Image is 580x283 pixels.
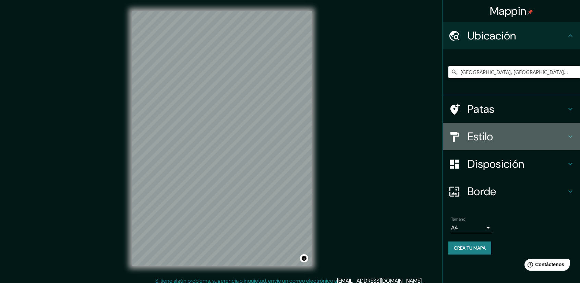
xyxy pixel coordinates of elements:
[468,102,495,116] font: Patas
[454,245,486,251] font: Crea tu mapa
[443,95,580,123] div: Patas
[519,256,572,275] iframe: Lanzador de widgets de ayuda
[443,178,580,205] div: Borde
[468,157,524,171] font: Disposición
[490,4,527,18] font: Mappin
[443,150,580,178] div: Disposición
[451,216,465,222] font: Tamaño
[451,224,458,231] font: A4
[448,241,491,255] button: Crea tu mapa
[132,11,312,266] canvas: Mapa
[468,184,496,199] font: Borde
[451,222,492,233] div: A4
[468,129,493,144] font: Estilo
[443,123,580,150] div: Estilo
[468,28,516,43] font: Ubicación
[528,9,533,15] img: pin-icon.png
[443,22,580,49] div: Ubicación
[448,66,580,78] input: Elige tu ciudad o zona
[300,254,308,262] button: Activar o desactivar atribución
